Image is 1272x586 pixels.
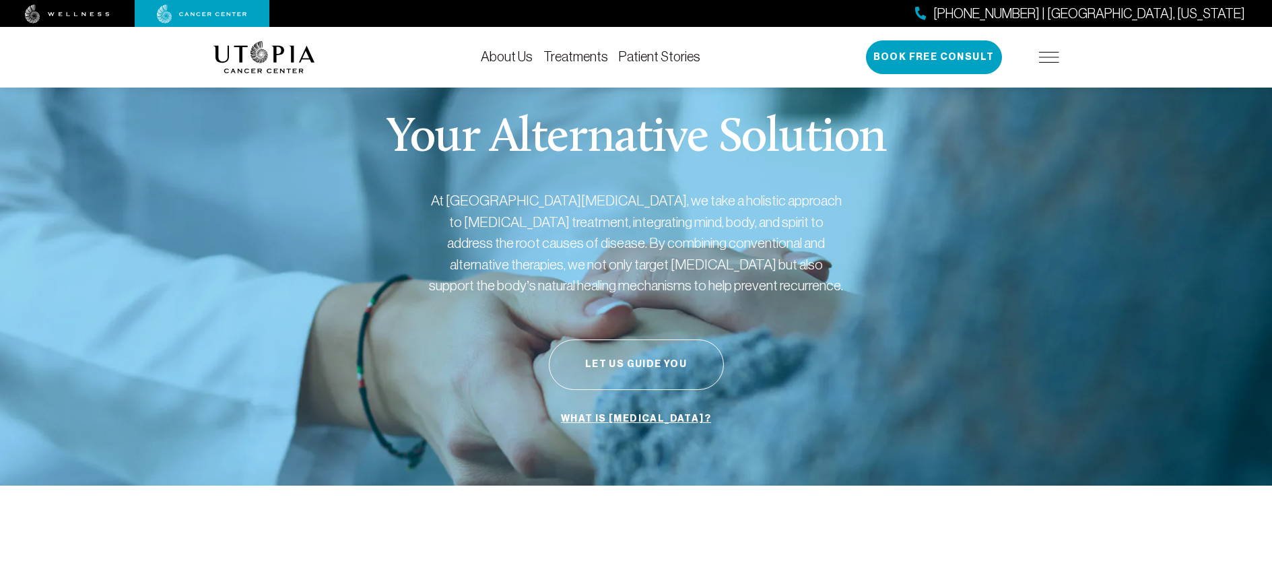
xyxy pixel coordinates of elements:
p: Your Alternative Solution [386,115,886,163]
button: Let Us Guide You [549,339,724,390]
button: Book Free Consult [866,40,1002,74]
a: What is [MEDICAL_DATA]? [558,406,714,432]
a: [PHONE_NUMBER] | [GEOGRAPHIC_DATA], [US_STATE] [915,4,1245,24]
a: Treatments [543,49,608,64]
img: icon-hamburger [1039,52,1059,63]
p: At [GEOGRAPHIC_DATA][MEDICAL_DATA], we take a holistic approach to [MEDICAL_DATA] treatment, inte... [428,190,845,296]
img: wellness [25,5,110,24]
img: logo [213,41,315,73]
a: Patient Stories [619,49,700,64]
span: [PHONE_NUMBER] | [GEOGRAPHIC_DATA], [US_STATE] [933,4,1245,24]
img: cancer center [157,5,247,24]
a: About Us [481,49,533,64]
